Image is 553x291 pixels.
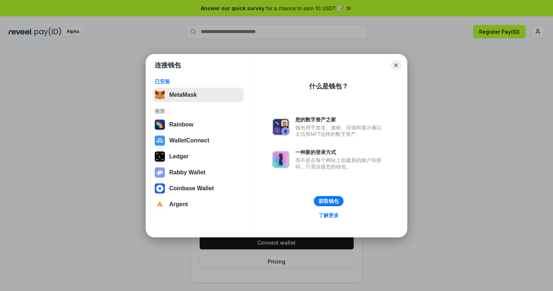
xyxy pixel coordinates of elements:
button: WalletConnect [153,133,244,148]
div: 您的数字资产之家 [295,116,385,123]
button: Rabby Wallet [153,165,244,180]
img: svg+xml,%3Csvg%20xmlns%3D%22http%3A%2F%2Fwww.w3.org%2F2000%2Fsvg%22%20width%3D%2228%22%20height%3... [155,151,165,162]
button: Close [391,60,401,70]
button: Coinbase Wallet [153,181,244,196]
div: Coinbase Wallet [169,185,214,192]
img: svg+xml,%3Csvg%20xmlns%3D%22http%3A%2F%2Fwww.w3.org%2F2000%2Fsvg%22%20fill%3D%22none%22%20viewBox... [272,118,290,136]
button: MetaMask [153,88,244,102]
div: Rabby Wallet [169,169,205,176]
div: 而不是在每个网站上创建新的账户和密码，只需连接您的钱包。 [295,157,385,170]
div: 了解更多 [319,212,339,219]
div: 什么是钱包？ [309,82,348,91]
div: Argent [169,201,188,208]
div: 一种新的登录方式 [295,149,385,155]
img: svg+xml,%3Csvg%20width%3D%2228%22%20height%3D%2228%22%20viewBox%3D%220%200%2028%2028%22%20fill%3D... [155,199,165,209]
button: Ledger [153,149,244,164]
div: 已安装 [155,78,241,85]
div: Ledger [169,153,188,160]
img: svg+xml,%3Csvg%20width%3D%22120%22%20height%3D%22120%22%20viewBox%3D%220%200%20120%20120%22%20fil... [155,120,165,130]
a: 了解更多 [314,211,343,220]
h1: 连接钱包 [155,61,181,70]
button: Argent [153,197,244,212]
div: MetaMask [169,92,197,98]
div: 推荐 [155,108,241,115]
div: 钱包用于发送、接收、存储和显示像以太坊和NFT这样的数字资产。 [295,124,385,137]
div: 获取钱包 [319,198,339,204]
img: svg+xml,%3Csvg%20xmlns%3D%22http%3A%2F%2Fwww.w3.org%2F2000%2Fsvg%22%20fill%3D%22none%22%20viewBox... [272,151,290,168]
div: WalletConnect [169,137,209,144]
img: svg+xml,%3Csvg%20width%3D%2228%22%20height%3D%2228%22%20viewBox%3D%220%200%2028%2028%22%20fill%3D... [155,183,165,194]
div: Rainbow [169,121,194,128]
img: svg+xml,%3Csvg%20xmlns%3D%22http%3A%2F%2Fwww.w3.org%2F2000%2Fsvg%22%20fill%3D%22none%22%20viewBox... [155,167,165,178]
button: 获取钱包 [314,196,344,206]
button: Rainbow [153,117,244,132]
img: svg+xml,%3Csvg%20width%3D%2228%22%20height%3D%2228%22%20viewBox%3D%220%200%2028%2028%22%20fill%3D... [155,136,165,146]
img: svg+xml,%3Csvg%20fill%3D%22none%22%20height%3D%2233%22%20viewBox%3D%220%200%2035%2033%22%20width%... [155,90,165,100]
